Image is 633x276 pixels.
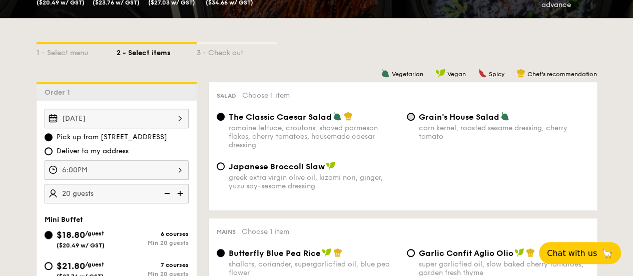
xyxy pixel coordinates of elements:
input: Deliver to my address [45,147,53,155]
img: icon-vegan.f8ff3823.svg [435,69,445,78]
div: corn kernel, roasted sesame dressing, cherry tomato [419,124,589,141]
span: Grain's House Salad [419,112,499,122]
span: Butterfly Blue Pea Rice [229,248,321,258]
input: Event date [45,109,189,128]
input: $21.80/guest($23.76 w/ GST)7 coursesMin 20 guests [45,262,53,270]
div: 6 courses [117,230,189,237]
span: Deliver to my address [57,146,129,156]
img: icon-chef-hat.a58ddaea.svg [344,112,353,121]
span: Choose 1 item [242,91,290,100]
div: Min 20 guests [117,239,189,246]
span: ($20.49 w/ GST) [57,242,105,249]
span: Pick up from [STREET_ADDRESS] [57,132,167,142]
img: icon-chef-hat.a58ddaea.svg [333,248,342,257]
span: /guest [85,261,104,268]
span: The Classic Caesar Salad [229,112,332,122]
span: Chat with us [547,248,597,258]
input: Garlic Confit Aglio Oliosuper garlicfied oil, slow baked cherry tomatoes, garden fresh thyme [407,249,415,257]
div: 1 - Select menu [37,44,117,58]
span: Mini Buffet [45,215,83,224]
img: icon-vegan.f8ff3823.svg [514,248,524,257]
img: icon-vegetarian.fe4039eb.svg [381,69,390,78]
img: icon-chef-hat.a58ddaea.svg [526,248,535,257]
span: $18.80 [57,229,85,240]
span: $21.80 [57,260,85,271]
span: Japanese Broccoli Slaw [229,162,325,171]
div: 2 - Select items [117,44,197,58]
span: Mains [217,228,236,235]
span: /guest [85,230,104,237]
img: icon-vegan.f8ff3823.svg [322,248,332,257]
input: $18.80/guest($20.49 w/ GST)6 coursesMin 20 guests [45,231,53,239]
img: icon-spicy.37a8142b.svg [478,69,487,78]
div: romaine lettuce, croutons, shaved parmesan flakes, cherry tomatoes, housemade caesar dressing [229,124,399,149]
button: Chat with us🦙 [539,242,621,264]
span: 🦙 [601,247,613,259]
span: Spicy [489,71,504,78]
input: Grain's House Saladcorn kernel, roasted sesame dressing, cherry tomato [407,113,415,121]
div: 7 courses [117,261,189,268]
span: Vegan [447,71,466,78]
span: Garlic Confit Aglio Olio [419,248,513,258]
span: Order 1 [45,88,74,97]
input: Pick up time [45,160,189,180]
input: The Classic Caesar Saladromaine lettuce, croutons, shaved parmesan flakes, cherry tomatoes, house... [217,113,225,121]
span: Vegetarian [392,71,423,78]
div: 3 - Check out [197,44,277,58]
img: icon-add.58712e84.svg [174,184,189,203]
input: Pick up from [STREET_ADDRESS] [45,133,53,141]
div: greek extra virgin olive oil, kizami nori, ginger, yuzu soy-sesame dressing [229,173,399,190]
span: Chef's recommendation [527,71,597,78]
img: icon-vegetarian.fe4039eb.svg [500,112,509,121]
img: icon-vegan.f8ff3823.svg [326,161,336,170]
input: Number of guests [45,184,189,203]
span: Salad [217,92,236,99]
span: Choose 1 item [242,227,289,236]
img: icon-vegetarian.fe4039eb.svg [333,112,342,121]
img: icon-chef-hat.a58ddaea.svg [516,69,525,78]
input: Butterfly Blue Pea Riceshallots, coriander, supergarlicfied oil, blue pea flower [217,249,225,257]
input: Japanese Broccoli Slawgreek extra virgin olive oil, kizami nori, ginger, yuzu soy-sesame dressing [217,162,225,170]
img: icon-reduce.1d2dbef1.svg [159,184,174,203]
